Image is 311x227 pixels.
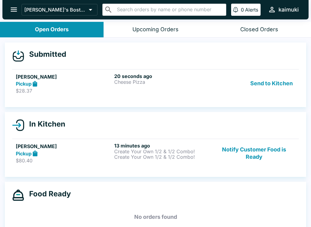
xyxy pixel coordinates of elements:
p: Alerts [245,7,258,13]
div: kaimuki [279,6,299,13]
input: Search orders by name or phone number [115,5,224,14]
button: Notify Customer Food is Ready [213,143,295,164]
strong: Pickup [16,151,32,157]
h6: 13 minutes ago [114,143,210,149]
a: [PERSON_NAME]Pickup$28.3720 seconds agoCheese PizzaSend to Kitchen [12,69,299,98]
a: [PERSON_NAME]Pickup$80.4013 minutes agoCreate Your Own 1/2 & 1/2 Combo!Create Your Own 1/2 & 1/2 ... [12,139,299,167]
h4: Submitted [24,50,66,59]
div: Closed Orders [240,26,278,33]
div: Open Orders [35,26,69,33]
button: [PERSON_NAME]'s Boston Pizza [22,4,97,15]
p: $28.37 [16,88,112,94]
h5: [PERSON_NAME] [16,73,112,80]
h5: [PERSON_NAME] [16,143,112,150]
div: Upcoming Orders [132,26,179,33]
p: Cheese Pizza [114,79,210,85]
strong: Pickup [16,81,32,87]
button: kaimuki [265,3,301,16]
button: open drawer [6,2,22,17]
p: $80.40 [16,158,112,164]
h6: 20 seconds ago [114,73,210,79]
p: Create Your Own 1/2 & 1/2 Combo! [114,154,210,160]
p: 0 [241,7,244,13]
p: [PERSON_NAME]'s Boston Pizza [24,7,86,13]
h4: In Kitchen [24,120,65,129]
button: Send to Kitchen [248,73,295,94]
p: Create Your Own 1/2 & 1/2 Combo! [114,149,210,154]
h4: Food Ready [24,189,71,198]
